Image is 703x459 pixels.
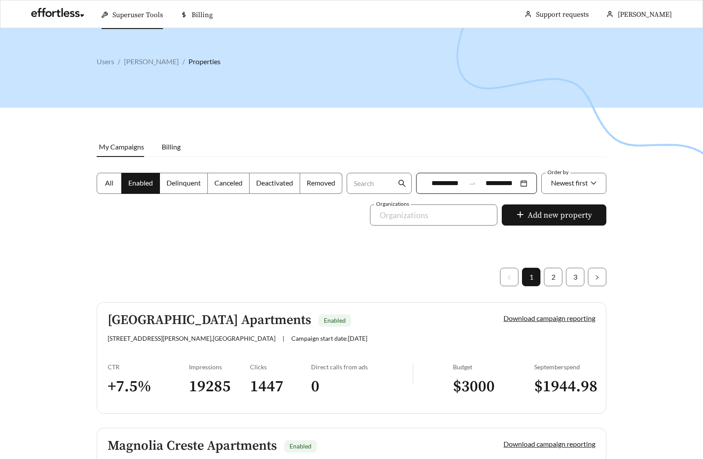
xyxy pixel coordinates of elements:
[594,275,600,280] span: right
[291,335,367,342] span: Campaign start date: [DATE]
[398,179,406,187] span: search
[108,363,189,371] div: CTR
[544,268,562,286] li: 2
[504,440,595,448] a: Download campaign reporting
[453,363,534,371] div: Budget
[618,10,672,19] span: [PERSON_NAME]
[566,268,584,286] a: 3
[516,211,524,220] span: plus
[566,268,584,286] li: 3
[311,377,413,397] h3: 0
[290,442,312,450] span: Enabled
[192,11,213,19] span: Billing
[189,377,250,397] h3: 19285
[500,268,518,286] li: Previous Page
[99,142,144,151] span: My Campaigns
[189,363,250,371] div: Impressions
[413,363,413,384] img: line
[105,178,113,187] span: All
[544,268,562,286] a: 2
[162,142,181,151] span: Billing
[112,11,163,19] span: Superuser Tools
[534,377,595,397] h3: $ 1944.98
[214,178,243,187] span: Canceled
[468,179,476,187] span: swap-right
[534,363,595,371] div: September spend
[468,179,476,187] span: to
[536,10,589,19] a: Support requests
[528,209,592,221] span: Add new property
[507,275,512,280] span: left
[250,377,311,397] h3: 1447
[588,268,606,286] button: right
[108,377,189,397] h3: + 7.5 %
[108,439,277,453] h5: Magnolia Creste Apartments
[311,363,413,371] div: Direct calls from ads
[250,363,311,371] div: Clicks
[283,335,284,342] span: |
[108,313,311,328] h5: [GEOGRAPHIC_DATA] Apartments
[307,178,335,187] span: Removed
[522,268,540,286] li: 1
[504,314,595,322] a: Download campaign reporting
[453,377,534,397] h3: $ 3000
[588,268,606,286] li: Next Page
[167,178,201,187] span: Delinquent
[522,268,540,286] a: 1
[502,204,606,226] button: plusAdd new property
[500,268,518,286] button: left
[108,335,275,342] span: [STREET_ADDRESS][PERSON_NAME] , [GEOGRAPHIC_DATA]
[551,178,588,187] span: Newest first
[128,178,153,187] span: Enabled
[97,302,606,414] a: [GEOGRAPHIC_DATA] ApartmentsEnabled[STREET_ADDRESS][PERSON_NAME],[GEOGRAPHIC_DATA]|Campaign start...
[324,317,346,324] span: Enabled
[256,178,293,187] span: Deactivated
